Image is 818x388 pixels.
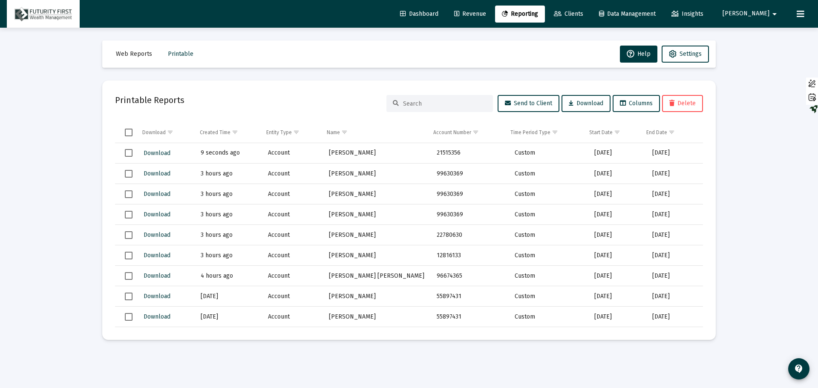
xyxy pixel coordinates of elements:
[262,204,323,225] td: Account
[195,204,262,225] td: 3 hours ago
[646,307,703,327] td: [DATE]
[592,6,662,23] a: Data Management
[431,327,509,348] td: 55897431
[323,204,431,225] td: [PERSON_NAME]
[143,188,171,200] button: Download
[509,225,588,245] td: Custom
[669,100,696,107] span: Delete
[509,286,588,307] td: Custom
[431,184,509,204] td: 99630369
[646,129,667,136] div: End Date
[627,50,651,57] span: Help
[144,272,170,279] span: Download
[588,164,646,184] td: [DATE]
[144,149,170,157] span: Download
[323,143,431,164] td: [PERSON_NAME]
[431,143,509,164] td: 21515356
[509,327,588,348] td: Custom
[599,10,656,17] span: Data Management
[125,231,132,239] div: Select row
[262,266,323,286] td: Account
[393,6,445,23] a: Dashboard
[323,286,431,307] td: [PERSON_NAME]
[620,46,657,63] button: Help
[168,50,193,57] span: Printable
[509,307,588,327] td: Custom
[109,46,159,63] button: Web Reports
[262,245,323,266] td: Account
[588,225,646,245] td: [DATE]
[588,143,646,164] td: [DATE]
[583,122,641,143] td: Column Start Date
[125,149,132,157] div: Select row
[144,293,170,300] span: Download
[662,95,703,112] button: Delete
[143,208,171,221] button: Download
[562,95,611,112] button: Download
[495,6,545,23] a: Reporting
[431,204,509,225] td: 99630369
[723,10,769,17] span: [PERSON_NAME]
[323,327,431,348] td: [PERSON_NAME]
[433,129,471,136] div: Account Number
[431,266,509,286] td: 96674365
[505,100,552,107] span: Send to Client
[454,10,486,17] span: Revenue
[262,225,323,245] td: Account
[260,122,321,143] td: Column Entity Type
[498,95,559,112] button: Send to Client
[195,307,262,327] td: [DATE]
[125,252,132,259] div: Select row
[712,5,790,22] button: [PERSON_NAME]
[195,225,262,245] td: 3 hours ago
[588,286,646,307] td: [DATE]
[143,249,171,262] button: Download
[323,245,431,266] td: [PERSON_NAME]
[614,129,620,135] span: Show filter options for column 'Start Date'
[671,10,703,17] span: Insights
[144,313,170,320] span: Download
[554,10,583,17] span: Clients
[447,6,493,23] a: Revenue
[502,10,538,17] span: Reporting
[662,46,709,63] button: Settings
[588,204,646,225] td: [DATE]
[262,184,323,204] td: Account
[509,266,588,286] td: Custom
[646,266,703,286] td: [DATE]
[646,245,703,266] td: [DATE]
[195,286,262,307] td: [DATE]
[143,270,171,282] button: Download
[323,184,431,204] td: [PERSON_NAME]
[125,313,132,321] div: Select row
[262,143,323,164] td: Account
[323,225,431,245] td: [PERSON_NAME]
[266,129,292,136] div: Entity Type
[195,184,262,204] td: 3 hours ago
[509,204,588,225] td: Custom
[400,10,438,17] span: Dashboard
[620,100,653,107] span: Columns
[431,307,509,327] td: 55897431
[195,266,262,286] td: 4 hours ago
[552,129,558,135] span: Show filter options for column 'Time Period Type'
[195,327,262,348] td: [DATE]
[143,147,171,159] button: Download
[427,122,504,143] td: Column Account Number
[472,129,479,135] span: Show filter options for column 'Account Number'
[323,164,431,184] td: [PERSON_NAME]
[431,286,509,307] td: 55897431
[646,327,703,348] td: [DATE]
[167,129,173,135] span: Show filter options for column 'Download'
[341,129,348,135] span: Show filter options for column 'Name'
[144,190,170,198] span: Download
[646,184,703,204] td: [DATE]
[144,170,170,177] span: Download
[646,286,703,307] td: [DATE]
[262,327,323,348] td: Account
[509,164,588,184] td: Custom
[569,100,603,107] span: Download
[504,122,583,143] td: Column Time Period Type
[161,46,200,63] button: Printable
[195,143,262,164] td: 9 seconds ago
